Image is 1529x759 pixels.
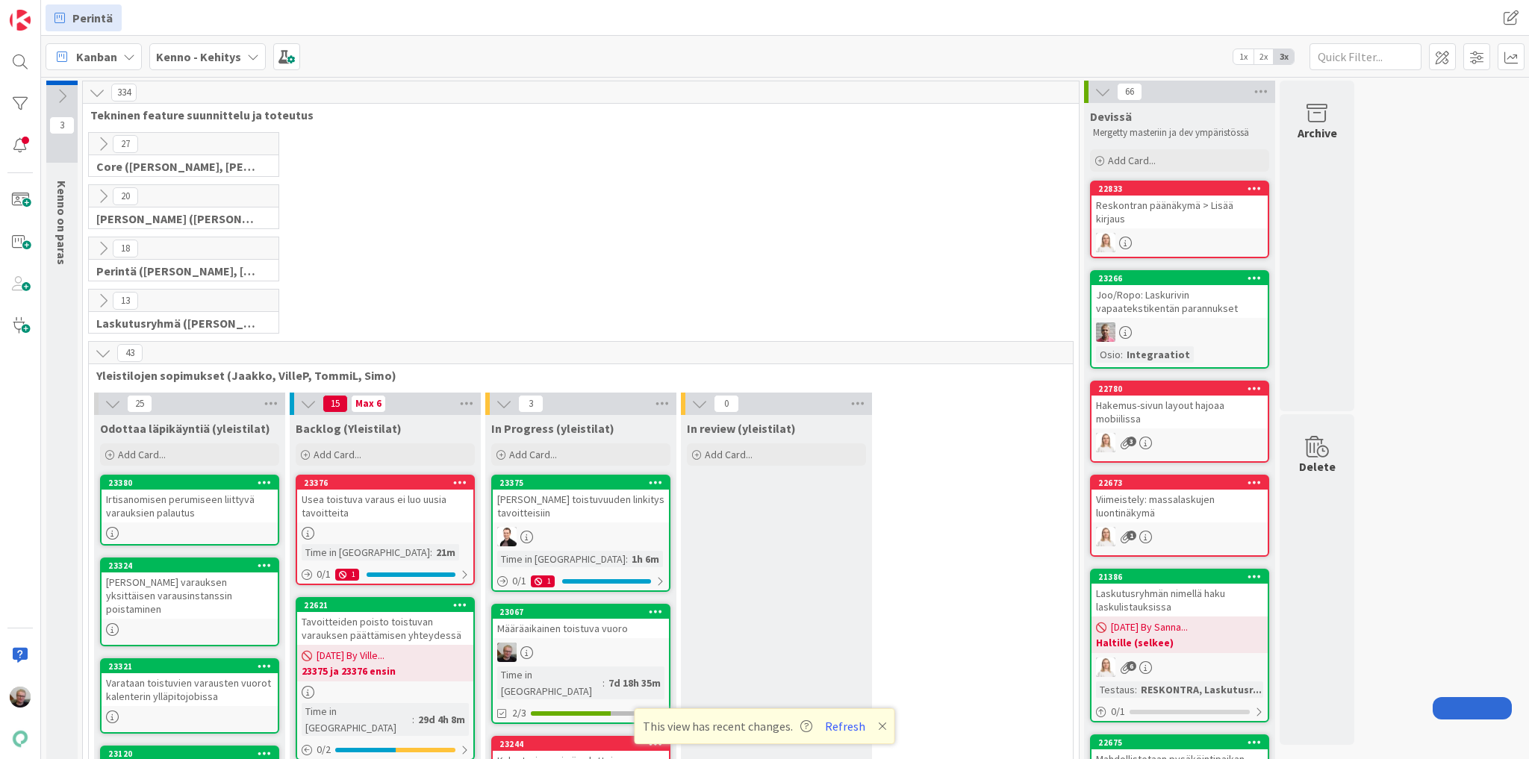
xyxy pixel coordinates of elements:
[296,475,475,585] a: 23376Usea toistuva varaus ei luo uusia tavoitteitaTime in [GEOGRAPHIC_DATA]:21m0/11
[512,705,526,721] span: 2/3
[111,84,137,101] span: 334
[1096,233,1115,252] img: SL
[1127,661,1136,671] span: 6
[1092,233,1268,252] div: SL
[1092,584,1268,616] div: Laskutusryhmän nimellä haku laskulistauksissa
[493,490,669,522] div: [PERSON_NAME] toistuvuuden linkitys tavoitteisiin
[102,559,278,619] div: 23324[PERSON_NAME] varauksen yksittäisen varausinstanssin poistaminen
[102,559,278,572] div: 23324
[1111,619,1188,635] span: [DATE] By Sanna...
[297,490,473,522] div: Usea toistuva varaus ei luo uusia tavoitteita
[1093,127,1266,139] p: Mergetty masteriin ja dev ympäristössä
[1092,182,1268,228] div: 22833Reskontran päänäkymä > Lisää kirjaus
[127,395,152,413] span: 25
[1092,570,1268,584] div: 21386
[1092,182,1268,196] div: 22833
[1092,658,1268,677] div: SL
[10,687,31,708] img: JH
[49,116,75,134] span: 3
[302,663,469,678] b: 23375 ja 23376 ensin
[1098,384,1268,394] div: 22780
[297,740,473,759] div: 0/2
[100,475,279,546] a: 23380Irtisanomisen perumiseen liittyvä varauksien palautus
[113,292,138,310] span: 13
[602,675,605,691] span: :
[491,475,670,592] a: 23375[PERSON_NAME] toistuvuuden linkitys tavoitteisiinVPTime in [GEOGRAPHIC_DATA]:1h 6m0/11
[102,490,278,522] div: Irtisanomisen perumiseen liittyvä varauksien palautus
[102,572,278,619] div: [PERSON_NAME] varauksen yksittäisen varausinstanssin poistaminen
[1092,396,1268,428] div: Hakemus-sivun layout hajoaa mobiilissa
[102,660,278,673] div: 23321
[1092,490,1268,522] div: Viimeistely: massalaskujen luontinäkymä
[493,572,669,590] div: 0/11
[96,368,1054,383] span: Yleistilojen sopimukset (Jaakko, VilleP, TommiL, Simo)
[304,600,473,610] div: 22621
[491,421,614,436] span: In Progress (yleistilat)
[430,544,432,560] span: :
[705,448,753,461] span: Add Card...
[497,666,602,699] div: Time in [GEOGRAPHIC_DATA]
[117,344,143,362] span: 43
[1092,285,1268,318] div: Joo/Ropo: Laskurivin vapaatekstikentän parannukset
[108,661,278,672] div: 23321
[499,478,669,488] div: 23375
[714,395,739,413] span: 0
[317,742,331,758] span: 0 / 2
[1123,346,1194,363] div: Integraatiot
[499,607,669,617] div: 23067
[626,551,628,567] span: :
[493,605,669,619] div: 23067
[493,737,669,751] div: 23244
[518,395,544,413] span: 3
[323,395,348,413] span: 15
[335,569,359,581] div: 1
[1096,681,1135,698] div: Testaus
[1108,154,1156,167] span: Add Card...
[1096,433,1115,452] img: SL
[493,476,669,490] div: 23375
[412,711,414,728] span: :
[628,551,663,567] div: 1h 6m
[497,551,626,567] div: Time in [GEOGRAPHIC_DATA]
[302,544,430,560] div: Time in [GEOGRAPHIC_DATA]
[297,565,473,584] div: 0/11
[10,10,31,31] img: Visit kanbanzone.com
[1096,658,1115,677] img: SL
[355,400,382,407] div: Max 6
[1092,272,1268,318] div: 23266Joo/Ropo: Laskurivin vapaatekstikentän parannukset
[1121,346,1123,363] span: :
[1111,704,1125,719] span: 0 / 1
[297,599,473,612] div: 22621
[96,316,260,331] span: Laskutusryhmä (Antti, Keijo)
[1098,737,1268,748] div: 22675
[1092,433,1268,452] div: SL
[432,544,459,560] div: 21m
[10,728,31,749] img: avatar
[1299,457,1336,475] div: Delete
[499,739,669,749] div: 23244
[1096,635,1263,650] b: Haltille (selkee)
[1090,181,1269,258] a: 22833Reskontran päänäkymä > Lisää kirjausSL
[302,703,412,736] div: Time in [GEOGRAPHIC_DATA]
[1254,49,1274,64] span: 2x
[1092,382,1268,396] div: 22780
[102,673,278,706] div: Varataan toistuvien varausten vuorot kalenterin ylläpitojobissa
[96,263,260,278] span: Perintä (Jaakko, PetriH, MikkoV, Pasi)
[1098,184,1268,194] div: 22833
[156,49,241,64] b: Kenno - Kehitys
[1092,527,1268,546] div: SL
[304,478,473,488] div: 23376
[512,573,526,589] span: 0 / 1
[1092,322,1268,342] div: HJ
[108,478,278,488] div: 23380
[113,135,138,153] span: 27
[1092,736,1268,749] div: 22675
[1310,43,1421,70] input: Quick Filter...
[643,717,812,735] span: This view has recent changes.
[96,211,260,226] span: Halti (Sebastian, VilleH, Riikka, Antti, MikkoV, PetriH, PetriM)
[1274,49,1294,64] span: 3x
[1090,475,1269,557] a: 22673Viimeistely: massalaskujen luontinäkymäSL
[1098,572,1268,582] div: 21386
[497,527,517,546] img: VP
[55,181,69,265] span: Kenno on paras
